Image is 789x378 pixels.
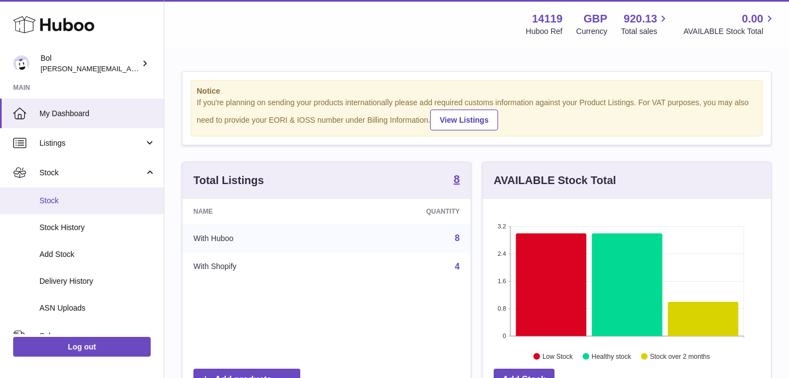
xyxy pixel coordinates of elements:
td: With Shopify [182,253,338,281]
text: 0.8 [498,305,506,312]
text: 1.6 [498,278,506,284]
span: My Dashboard [39,108,156,119]
text: Stock over 2 months [650,352,710,360]
a: 8 [455,233,460,243]
a: View Listings [430,110,498,130]
text: Low Stock [542,352,573,360]
span: Sales [39,331,144,341]
div: If you're planning on sending your products internationally please add required customs informati... [197,98,757,130]
text: 3.2 [498,223,506,230]
a: 0.00 AVAILABLE Stock Total [683,12,776,37]
span: Total sales [621,26,670,37]
a: 4 [455,262,460,271]
h3: Total Listings [193,173,264,188]
strong: Notice [197,86,757,96]
a: Log out [13,337,151,357]
span: 920.13 [624,12,657,26]
th: Quantity [338,199,471,224]
text: 0 [502,333,506,339]
span: [PERSON_NAME][EMAIL_ADDRESS][PERSON_NAME][DOMAIN_NAME] [41,64,278,73]
div: Currency [576,26,608,37]
span: Add Stock [39,249,156,260]
span: Stock History [39,222,156,233]
strong: 14119 [532,12,563,26]
span: Stock [39,196,156,206]
span: Delivery History [39,276,156,287]
a: 8 [454,174,460,187]
span: ASN Uploads [39,303,156,313]
text: 2.4 [498,250,506,257]
a: 920.13 Total sales [621,12,670,37]
span: 0.00 [742,12,763,26]
span: Listings [39,138,144,148]
strong: GBP [584,12,607,26]
img: Scott.Sutcliffe@bolfoods.com [13,55,30,72]
span: AVAILABLE Stock Total [683,26,776,37]
text: Healthy stock [592,352,632,360]
h3: AVAILABLE Stock Total [494,173,616,188]
div: Huboo Ref [526,26,563,37]
td: With Huboo [182,224,338,253]
div: Bol [41,53,139,74]
strong: 8 [454,174,460,185]
th: Name [182,199,338,224]
span: Stock [39,168,144,178]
